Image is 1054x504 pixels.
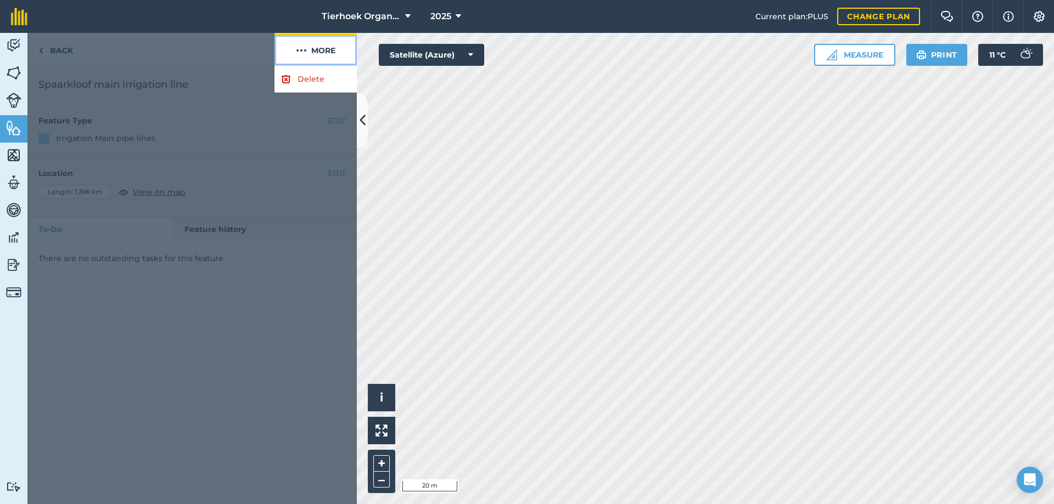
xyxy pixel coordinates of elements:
[989,44,1006,66] span: 11 ° C
[6,65,21,81] img: svg+xml;base64,PHN2ZyB4bWxucz0iaHR0cDovL3d3dy53My5vcmcvMjAwMC9zdmciIHdpZHRoPSI1NiIgaGVpZ2h0PSI2MC...
[6,257,21,273] img: svg+xml;base64,PD94bWwgdmVyc2lvbj0iMS4wIiBlbmNvZGluZz0idXRmLTgiPz4KPCEtLSBHZW5lcmF0b3I6IEFkb2JlIE...
[430,10,451,23] span: 2025
[6,174,21,191] img: svg+xml;base64,PD94bWwgdmVyc2lvbj0iMS4wIiBlbmNvZGluZz0idXRmLTgiPz4KPCEtLSBHZW5lcmF0b3I6IEFkb2JlIE...
[1017,467,1043,493] div: Open Intercom Messenger
[6,285,21,300] img: svg+xml;base64,PD94bWwgdmVyc2lvbj0iMS4wIiBlbmNvZGluZz0idXRmLTgiPz4KPCEtLSBHZW5lcmF0b3I6IEFkb2JlIE...
[916,48,927,61] img: svg+xml;base64,PHN2ZyB4bWxucz0iaHR0cDovL3d3dy53My5vcmcvMjAwMC9zdmciIHdpZHRoPSIxOSIgaGVpZ2h0PSIyNC...
[755,10,828,22] span: Current plan : PLUS
[11,8,27,25] img: fieldmargin Logo
[274,33,357,65] button: More
[940,11,954,22] img: Two speech bubbles overlapping with the left bubble in the forefront
[379,44,484,66] button: Satellite (Azure)
[906,44,968,66] button: Print
[1033,11,1046,22] img: A cog icon
[368,384,395,411] button: i
[373,472,390,488] button: –
[322,10,401,23] span: Tierhoek Organic Farm
[837,8,920,25] a: Change plan
[375,424,388,437] img: Four arrows, one pointing top left, one top right, one bottom right and the last bottom left
[1003,10,1014,23] img: svg+xml;base64,PHN2ZyB4bWxucz0iaHR0cDovL3d3dy53My5vcmcvMjAwMC9zdmciIHdpZHRoPSIxNyIgaGVpZ2h0PSIxNy...
[6,482,21,492] img: svg+xml;base64,PD94bWwgdmVyc2lvbj0iMS4wIiBlbmNvZGluZz0idXRmLTgiPz4KPCEtLSBHZW5lcmF0b3I6IEFkb2JlIE...
[6,120,21,136] img: svg+xml;base64,PHN2ZyB4bWxucz0iaHR0cDovL3d3dy53My5vcmcvMjAwMC9zdmciIHdpZHRoPSI1NiIgaGVpZ2h0PSI2MC...
[6,37,21,54] img: svg+xml;base64,PD94bWwgdmVyc2lvbj0iMS4wIiBlbmNvZGluZz0idXRmLTgiPz4KPCEtLSBHZW5lcmF0b3I6IEFkb2JlIE...
[6,202,21,218] img: svg+xml;base64,PD94bWwgdmVyc2lvbj0iMS4wIiBlbmNvZGluZz0idXRmLTgiPz4KPCEtLSBHZW5lcmF0b3I6IEFkb2JlIE...
[971,11,984,22] img: A question mark icon
[6,93,21,108] img: svg+xml;base64,PD94bWwgdmVyc2lvbj0iMS4wIiBlbmNvZGluZz0idXRmLTgiPz4KPCEtLSBHZW5lcmF0b3I6IEFkb2JlIE...
[373,455,390,472] button: +
[814,44,895,66] button: Measure
[6,147,21,163] img: svg+xml;base64,PHN2ZyB4bWxucz0iaHR0cDovL3d3dy53My5vcmcvMjAwMC9zdmciIHdpZHRoPSI1NiIgaGVpZ2h0PSI2MC...
[380,390,383,404] span: i
[296,44,307,57] img: svg+xml;base64,PHN2ZyB4bWxucz0iaHR0cDovL3d3dy53My5vcmcvMjAwMC9zdmciIHdpZHRoPSIyMCIgaGVpZ2h0PSIyNC...
[281,72,291,86] img: svg+xml;base64,PHN2ZyB4bWxucz0iaHR0cDovL3d3dy53My5vcmcvMjAwMC9zdmciIHdpZHRoPSIxOCIgaGVpZ2h0PSIyNC...
[826,49,837,60] img: Ruler icon
[1014,44,1036,66] img: svg+xml;base64,PD94bWwgdmVyc2lvbj0iMS4wIiBlbmNvZGluZz0idXRmLTgiPz4KPCEtLSBHZW5lcmF0b3I6IEFkb2JlIE...
[6,229,21,246] img: svg+xml;base64,PD94bWwgdmVyc2lvbj0iMS4wIiBlbmNvZGluZz0idXRmLTgiPz4KPCEtLSBHZW5lcmF0b3I6IEFkb2JlIE...
[978,44,1043,66] button: 11 °C
[274,66,357,93] a: Delete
